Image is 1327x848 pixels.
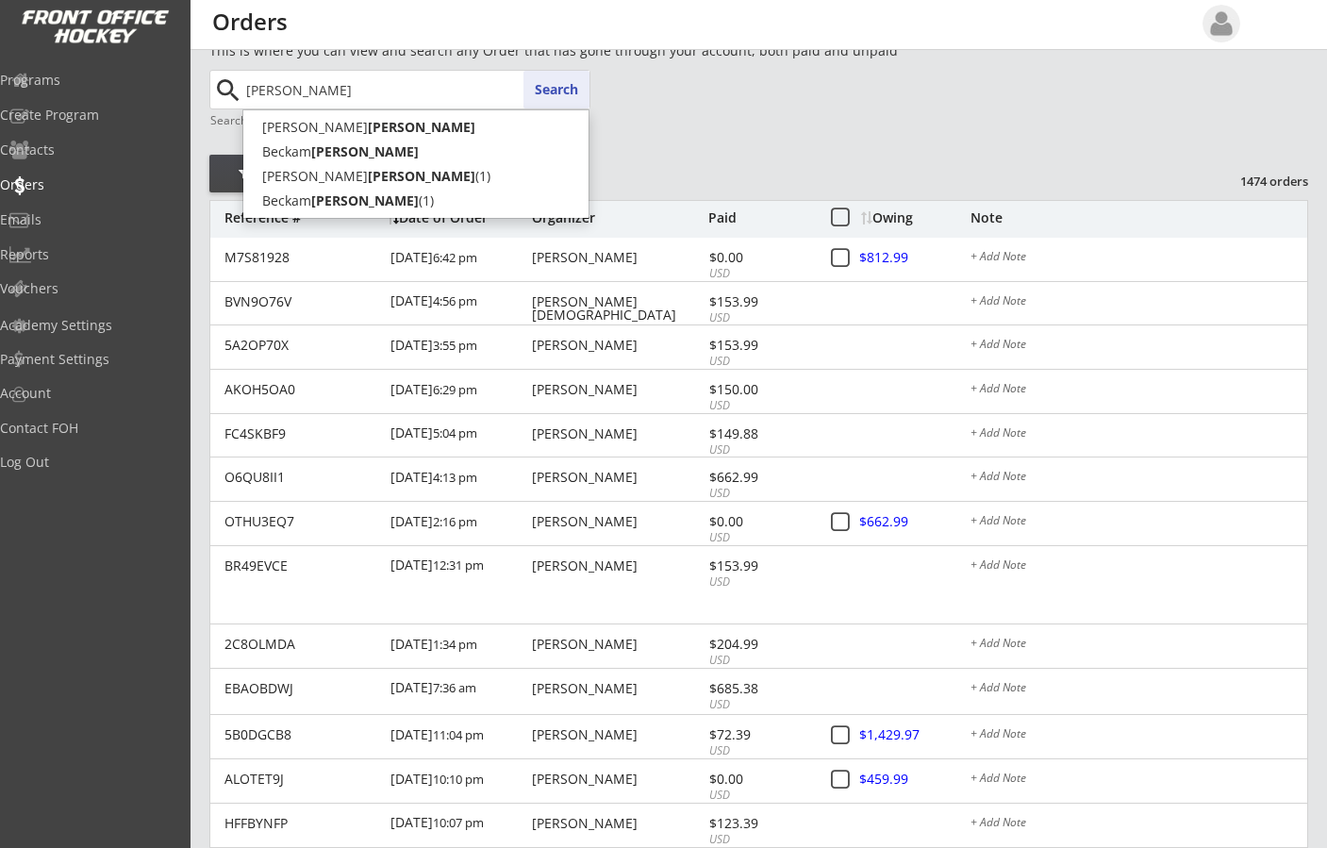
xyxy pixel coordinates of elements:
[242,71,589,108] input: Start typing name...
[532,471,704,484] div: [PERSON_NAME]
[243,115,589,140] p: [PERSON_NAME]
[224,471,379,484] div: O6QU8II1
[212,75,243,106] button: search
[970,295,1307,310] div: + Add Note
[243,164,589,189] p: [PERSON_NAME] (1)
[433,771,484,788] font: 10:10 pm
[390,669,527,711] div: [DATE]
[433,513,477,530] font: 2:16 pm
[708,211,810,224] div: Paid
[709,383,810,396] div: $150.00
[970,817,1307,832] div: + Add Note
[709,682,810,695] div: $685.38
[859,251,969,264] div: $812.99
[970,211,1307,224] div: Note
[859,773,969,786] div: $459.99
[433,726,484,743] font: 11:04 pm
[532,728,704,741] div: [PERSON_NAME]
[709,251,810,264] div: $0.00
[709,310,810,326] div: USD
[433,469,477,486] font: 4:13 pm
[390,715,527,757] div: [DATE]
[210,114,264,126] div: Search by
[311,142,419,160] strong: [PERSON_NAME]
[1210,173,1308,190] div: 1474 orders
[970,773,1307,788] div: + Add Note
[709,773,810,786] div: $0.00
[709,471,810,484] div: $662.99
[709,295,810,308] div: $153.99
[368,118,475,136] strong: [PERSON_NAME]
[532,427,704,441] div: [PERSON_NAME]
[311,191,419,209] strong: [PERSON_NAME]
[532,251,704,264] div: [PERSON_NAME]
[709,559,810,573] div: $153.99
[224,817,379,830] div: HFFBYNFP
[388,211,527,224] div: Date of Order
[224,638,379,651] div: 2C8OLMDA
[224,295,379,308] div: BVN9O76V
[709,486,810,502] div: USD
[523,71,589,108] button: Search
[433,381,477,398] font: 6:29 pm
[224,728,379,741] div: 5B0DGCB8
[224,515,379,528] div: OTHU3EQ7
[709,266,810,282] div: USD
[209,42,1005,60] div: This is where you can view and search any Order that has gone through your account, both paid and...
[532,773,704,786] div: [PERSON_NAME]
[390,546,527,589] div: [DATE]
[390,370,527,412] div: [DATE]
[859,515,969,528] div: $662.99
[970,682,1307,697] div: + Add Note
[532,817,704,830] div: [PERSON_NAME]
[532,211,704,224] div: Organizer
[709,530,810,546] div: USD
[390,325,527,368] div: [DATE]
[532,339,704,352] div: [PERSON_NAME]
[433,292,477,309] font: 4:56 pm
[209,165,317,184] div: Filter
[224,427,379,441] div: FC4SKBF9
[709,697,810,713] div: USD
[861,211,970,224] div: Owing
[532,559,704,573] div: [PERSON_NAME]
[709,515,810,528] div: $0.00
[243,140,589,164] p: Beckam
[390,457,527,500] div: [DATE]
[532,295,704,322] div: [PERSON_NAME][DEMOGRAPHIC_DATA]
[970,427,1307,442] div: + Add Note
[390,282,527,324] div: [DATE]
[433,249,477,266] font: 6:42 pm
[709,354,810,370] div: USD
[709,788,810,804] div: USD
[970,471,1307,486] div: + Add Note
[970,339,1307,354] div: + Add Note
[709,743,810,759] div: USD
[224,383,379,396] div: AKOH5OA0
[709,728,810,741] div: $72.39
[970,728,1307,743] div: + Add Note
[224,339,379,352] div: 5A2OP70X
[224,773,379,786] div: ALOTET9J
[433,424,477,441] font: 5:04 pm
[532,383,704,396] div: [PERSON_NAME]
[970,251,1307,266] div: + Add Note
[224,211,378,224] div: Reference #
[709,339,810,352] div: $153.99
[433,679,476,696] font: 7:36 am
[224,251,379,264] div: M7S81928
[390,624,527,667] div: [DATE]
[224,559,379,573] div: BR49EVCE
[709,442,810,458] div: USD
[224,682,379,695] div: EBAOBDWJ
[433,557,484,574] font: 12:31 pm
[709,398,810,414] div: USD
[709,574,810,590] div: USD
[433,814,484,831] font: 10:07 pm
[709,638,810,651] div: $204.99
[970,638,1307,653] div: + Add Note
[709,832,810,848] div: USD
[390,414,527,457] div: [DATE]
[390,238,527,280] div: [DATE]
[970,559,1307,574] div: + Add Note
